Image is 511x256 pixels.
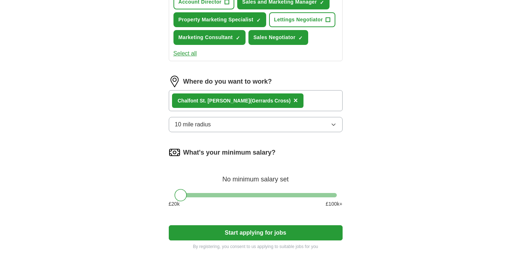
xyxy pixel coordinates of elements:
[293,95,298,106] button: ×
[175,120,211,129] span: 10 mile radius
[236,35,240,41] span: ✓
[269,12,336,27] button: Lettings Negotiator
[248,30,308,45] button: Sales Negotiator✓
[173,30,246,45] button: Marketing Consultant✓
[254,34,296,41] span: Sales Negotiator
[293,96,298,104] span: ×
[256,17,261,23] span: ✓
[169,200,180,208] span: £ 20 k
[178,97,291,105] div: Chalfont St. [PERSON_NAME]
[183,77,272,87] label: Where do you want to work?
[169,167,343,184] div: No minimum salary set
[169,147,180,158] img: salary.png
[179,16,254,24] span: Property Marketing Specialist
[169,117,343,132] button: 10 mile radius
[326,200,342,208] span: £ 100 k+
[169,76,180,87] img: location.png
[169,225,343,240] button: Start applying for jobs
[179,34,233,41] span: Marketing Consultant
[250,98,290,104] span: (Gerrards Cross)
[274,16,323,24] span: Lettings Negotiator
[173,49,197,58] button: Select all
[169,243,343,250] p: By registering, you consent to us applying to suitable jobs for you
[183,148,276,158] label: What's your minimum salary?
[298,35,303,41] span: ✓
[173,12,266,27] button: Property Marketing Specialist✓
